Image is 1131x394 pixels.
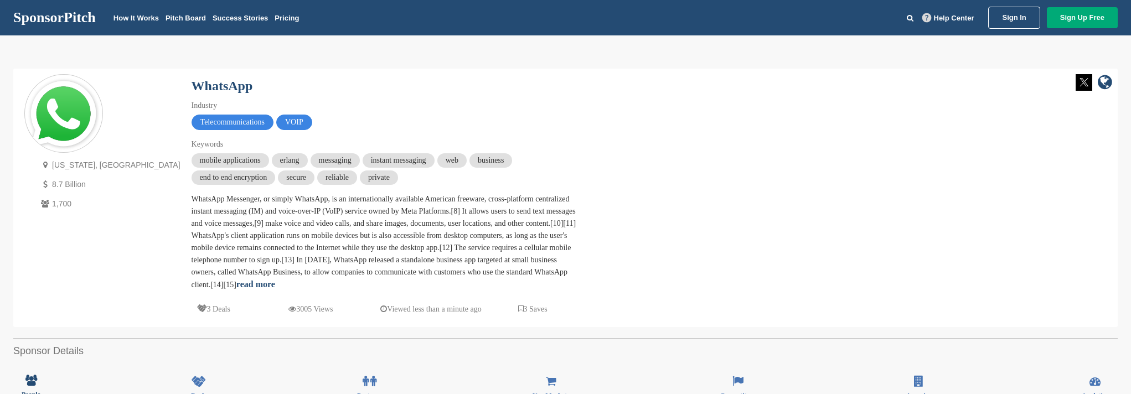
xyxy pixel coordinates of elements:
a: Success Stories [213,14,268,22]
a: How It Works [113,14,159,22]
a: WhatsApp [192,79,253,93]
span: erlang [272,153,308,168]
a: read more [236,279,275,289]
p: 8.7 Billion [38,178,180,191]
a: Sign In [988,7,1040,29]
span: messaging [311,153,360,168]
span: instant messaging [363,153,435,168]
span: VOIP [276,115,312,130]
a: SponsorPitch [13,11,96,25]
img: Sponsorpitch & WhatsApp [25,75,102,153]
span: business [469,153,512,168]
p: 3 Deals [197,302,230,316]
span: end to end encryption [192,170,276,185]
div: Keywords [192,138,579,151]
a: Help Center [920,12,977,24]
p: 3005 Views [288,302,333,316]
a: company link [1098,74,1112,92]
p: [US_STATE], [GEOGRAPHIC_DATA] [38,158,180,172]
span: Telecommunications [192,115,273,130]
span: secure [278,170,314,185]
img: Twitter white [1076,74,1092,91]
a: Pitch Board [166,14,206,22]
p: Viewed less than a minute ago [380,302,482,316]
div: WhatsApp Messenger, or simply WhatsApp, is an internationally available American freeware, cross-... [192,193,579,291]
div: Industry [192,100,579,112]
span: private [360,170,398,185]
a: Sign Up Free [1047,7,1118,28]
h2: Sponsor Details [13,344,1118,359]
span: web [437,153,467,168]
span: mobile applications [192,153,269,168]
span: reliable [317,170,357,185]
a: Pricing [275,14,299,22]
p: 3 Saves [518,302,548,316]
p: 1,700 [38,197,180,211]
